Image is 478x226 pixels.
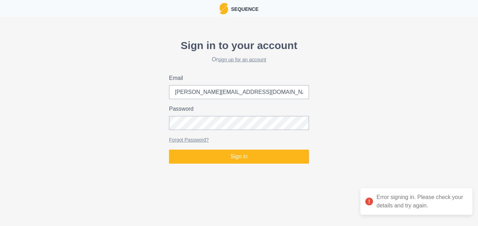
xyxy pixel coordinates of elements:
[169,137,209,143] a: Forgot Password?
[218,57,266,62] a: sign up for an account
[169,56,309,63] h2: Or
[169,74,305,82] label: Email
[169,105,305,113] label: Password
[169,150,309,164] button: Sign in
[219,3,259,14] a: LogoSequence
[228,4,259,13] p: Sequence
[219,3,228,14] img: Logo
[169,37,309,53] p: Sign in to your account
[360,188,472,215] div: Error signing in. Please check your details and try again.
